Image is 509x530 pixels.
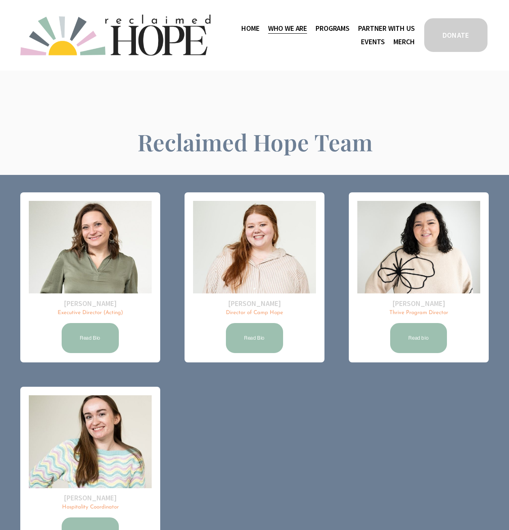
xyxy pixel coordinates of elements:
p: Thrive Program Director [357,309,481,317]
h2: [PERSON_NAME] [357,299,481,308]
p: Hospitality Coordinator [29,504,152,511]
a: Events [361,35,385,48]
a: Read Bio [60,322,120,354]
a: Read bio [389,322,448,354]
a: Merch [393,35,415,48]
h2: [PERSON_NAME] [29,299,152,308]
img: Reclaimed Hope Initiative [20,15,210,56]
span: Partner With Us [358,23,415,34]
span: Who We Are [268,23,307,34]
a: folder dropdown [358,22,415,35]
a: folder dropdown [268,22,307,35]
a: DONATE [423,17,489,53]
h2: [PERSON_NAME] [29,493,152,502]
p: Director of Camp Hope [193,309,316,317]
a: Read Bio [225,322,284,354]
span: Programs [316,23,350,34]
a: folder dropdown [316,22,350,35]
h2: [PERSON_NAME] [193,299,316,308]
p: Executive Director (Acting) [29,309,152,317]
span: Reclaimed Hope Team [137,127,373,157]
a: Home [241,22,259,35]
